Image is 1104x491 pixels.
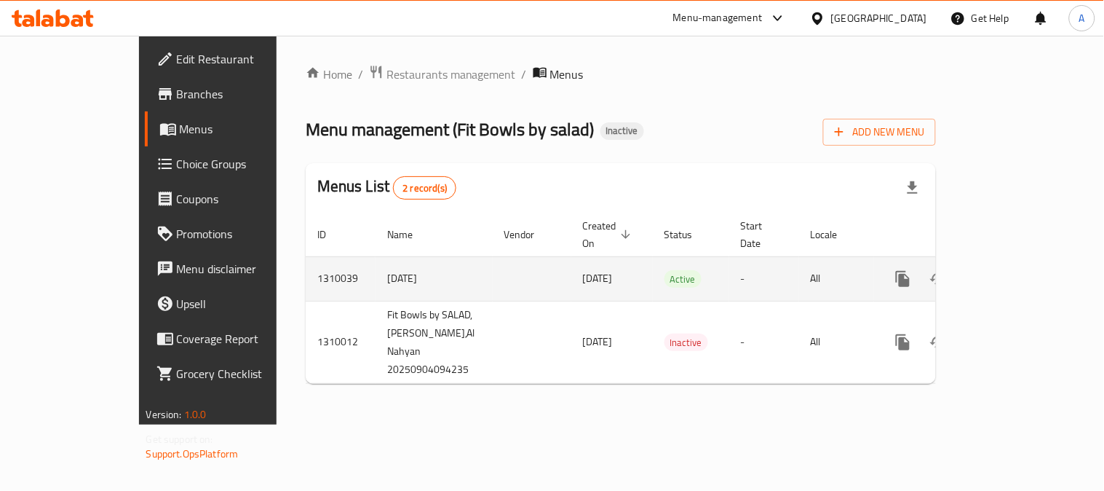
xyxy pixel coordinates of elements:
[729,256,799,301] td: -
[145,356,323,391] a: Grocery Checklist
[358,66,363,83] li: /
[306,65,937,84] nav: breadcrumb
[387,226,432,243] span: Name
[921,262,956,296] button: Change Status
[921,325,956,360] button: Change Status
[504,226,554,243] span: Vendor
[550,66,584,83] span: Menus
[664,226,712,243] span: Status
[317,226,345,243] span: ID
[146,444,239,463] a: Support.OpsPlatform
[177,155,311,173] span: Choice Groups
[146,430,213,449] span: Get support on:
[177,225,311,243] span: Promotions
[306,213,1037,384] table: enhanced table
[177,85,311,103] span: Branches
[180,120,311,138] span: Menus
[145,42,323,76] a: Edit Restaurant
[394,181,456,195] span: 2 record(s)
[811,226,857,243] span: Locale
[145,286,323,321] a: Upsell
[146,405,182,424] span: Version:
[145,146,323,181] a: Choice Groups
[583,269,613,288] span: [DATE]
[823,119,936,146] button: Add New Menu
[386,66,516,83] span: Restaurants management
[306,113,595,146] span: Menu management ( Fit Bowls by salad )
[600,122,644,140] div: Inactive
[664,270,702,288] div: Active
[393,176,456,200] div: Total records count
[673,9,763,27] div: Menu-management
[886,325,921,360] button: more
[741,217,782,252] span: Start Date
[874,213,1037,257] th: Actions
[886,262,921,296] button: more
[369,65,516,84] a: Restaurants management
[317,176,456,200] h2: Menus List
[376,301,493,383] td: Fit Bowls by SALAD, [PERSON_NAME],Al Nahyan 20250904094235
[831,10,927,26] div: [GEOGRAPHIC_DATA]
[145,321,323,356] a: Coverage Report
[729,301,799,383] td: -
[583,332,613,351] span: [DATE]
[895,170,930,205] div: Export file
[306,301,376,383] td: 1310012
[145,251,323,286] a: Menu disclaimer
[799,256,874,301] td: All
[177,260,311,278] span: Menu disclaimer
[600,125,644,137] span: Inactive
[835,123,924,141] span: Add New Menu
[177,50,311,68] span: Edit Restaurant
[177,190,311,208] span: Coupons
[376,256,493,301] td: [DATE]
[306,66,352,83] a: Home
[145,181,323,216] a: Coupons
[145,216,323,251] a: Promotions
[664,334,708,351] span: Inactive
[184,405,207,424] span: 1.0.0
[177,365,311,382] span: Grocery Checklist
[664,271,702,288] span: Active
[306,256,376,301] td: 1310039
[664,334,708,351] div: Inactive
[522,66,527,83] li: /
[145,76,323,111] a: Branches
[177,295,311,313] span: Upsell
[799,301,874,383] td: All
[583,217,635,252] span: Created On
[177,330,311,347] span: Coverage Report
[145,111,323,146] a: Menus
[1079,10,1085,26] span: A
